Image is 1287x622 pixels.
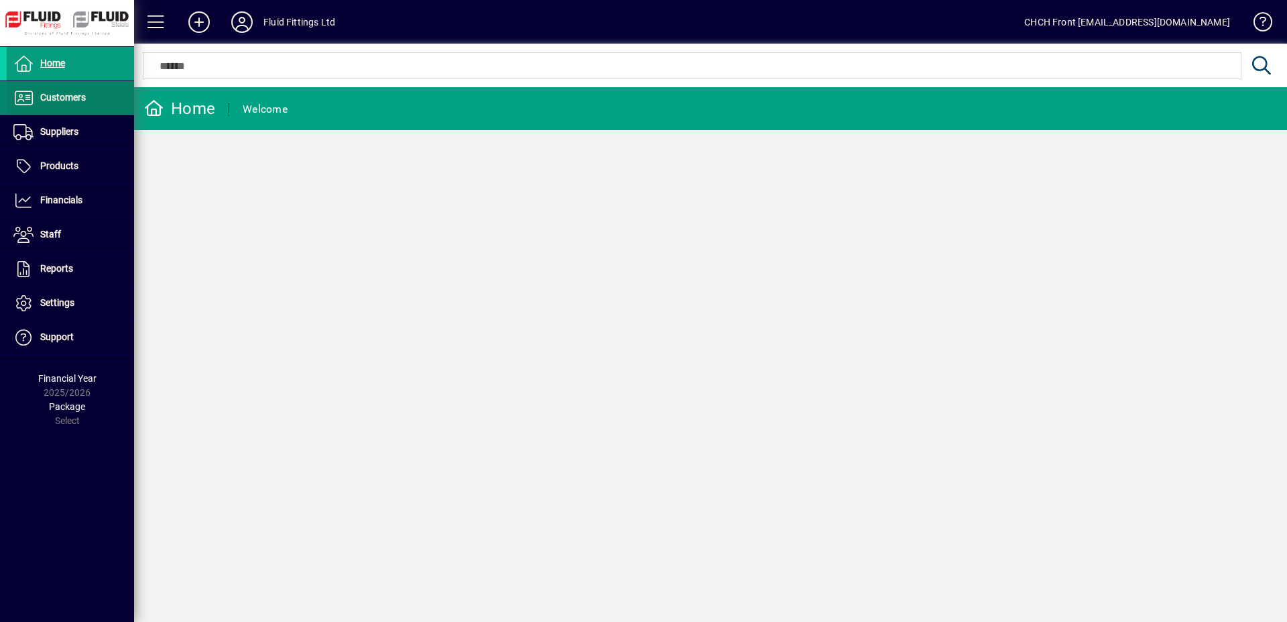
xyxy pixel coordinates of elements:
[178,10,221,34] button: Add
[40,58,65,68] span: Home
[7,218,134,252] a: Staff
[38,373,97,384] span: Financial Year
[221,10,263,34] button: Profile
[49,401,85,412] span: Package
[7,115,134,149] a: Suppliers
[40,297,74,308] span: Settings
[40,160,78,171] span: Products
[1243,3,1270,46] a: Knowledge Base
[7,252,134,286] a: Reports
[7,81,134,115] a: Customers
[40,92,86,103] span: Customers
[40,195,82,205] span: Financials
[144,98,215,119] div: Home
[1024,11,1230,33] div: CHCH Front [EMAIL_ADDRESS][DOMAIN_NAME]
[40,229,61,240] span: Staff
[40,126,78,137] span: Suppliers
[7,184,134,217] a: Financials
[243,99,288,120] div: Welcome
[40,263,73,274] span: Reports
[263,11,335,33] div: Fluid Fittings Ltd
[40,331,74,342] span: Support
[7,321,134,354] a: Support
[7,150,134,183] a: Products
[7,287,134,320] a: Settings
